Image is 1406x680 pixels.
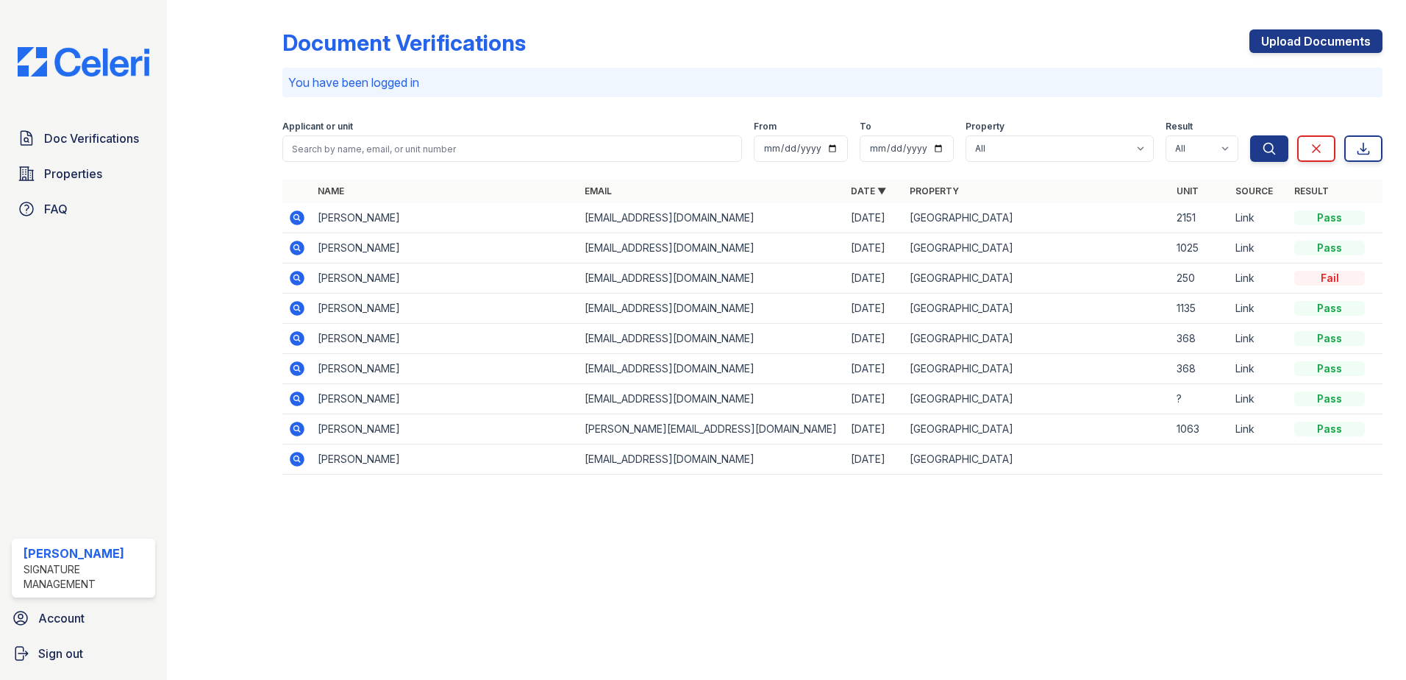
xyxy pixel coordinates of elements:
[12,194,155,224] a: FAQ
[904,203,1171,233] td: [GEOGRAPHIC_DATA]
[312,324,579,354] td: [PERSON_NAME]
[312,263,579,294] td: [PERSON_NAME]
[1230,414,1288,445] td: Link
[1294,301,1365,316] div: Pass
[1249,29,1382,53] a: Upload Documents
[12,159,155,188] a: Properties
[1177,185,1199,196] a: Unit
[904,263,1171,294] td: [GEOGRAPHIC_DATA]
[1294,331,1365,346] div: Pass
[845,384,904,414] td: [DATE]
[904,354,1171,384] td: [GEOGRAPHIC_DATA]
[282,135,742,162] input: Search by name, email, or unit number
[904,445,1171,475] td: [GEOGRAPHIC_DATA]
[312,414,579,445] td: [PERSON_NAME]
[860,121,871,132] label: To
[904,384,1171,414] td: [GEOGRAPHIC_DATA]
[579,414,846,445] td: [PERSON_NAME][EMAIL_ADDRESS][DOMAIN_NAME]
[904,233,1171,263] td: [GEOGRAPHIC_DATA]
[579,384,846,414] td: [EMAIL_ADDRESS][DOMAIN_NAME]
[904,414,1171,445] td: [GEOGRAPHIC_DATA]
[585,185,612,196] a: Email
[282,121,353,132] label: Applicant or unit
[1166,121,1193,132] label: Result
[1171,414,1230,445] td: 1063
[312,203,579,233] td: [PERSON_NAME]
[1171,324,1230,354] td: 368
[579,203,846,233] td: [EMAIL_ADDRESS][DOMAIN_NAME]
[1171,203,1230,233] td: 2151
[44,200,68,218] span: FAQ
[38,645,83,662] span: Sign out
[1294,271,1365,286] div: Fail
[1294,361,1365,376] div: Pass
[579,294,846,324] td: [EMAIL_ADDRESS][DOMAIN_NAME]
[1294,422,1365,436] div: Pass
[904,294,1171,324] td: [GEOGRAPHIC_DATA]
[910,185,959,196] a: Property
[1230,233,1288,263] td: Link
[754,121,777,132] label: From
[312,354,579,384] td: [PERSON_NAME]
[1294,392,1365,406] div: Pass
[845,324,904,354] td: [DATE]
[579,263,846,294] td: [EMAIL_ADDRESS][DOMAIN_NAME]
[6,603,161,633] a: Account
[1230,324,1288,354] td: Link
[1230,203,1288,233] td: Link
[845,263,904,294] td: [DATE]
[579,354,846,384] td: [EMAIL_ADDRESS][DOMAIN_NAME]
[6,47,161,77] img: CE_Logo_Blue-a8612792a0a2168367f1c8372b55b34899dd931a85d93a1a3d3e32e68fde9ad4.png
[6,639,161,668] a: Sign out
[845,445,904,475] td: [DATE]
[966,121,1004,132] label: Property
[1171,354,1230,384] td: 368
[845,414,904,445] td: [DATE]
[288,74,1377,91] p: You have been logged in
[1171,384,1230,414] td: ?
[851,185,886,196] a: Date ▼
[1294,185,1329,196] a: Result
[312,445,579,475] td: [PERSON_NAME]
[579,445,846,475] td: [EMAIL_ADDRESS][DOMAIN_NAME]
[1171,294,1230,324] td: 1135
[318,185,344,196] a: Name
[24,545,149,562] div: [PERSON_NAME]
[1230,263,1288,294] td: Link
[38,609,85,627] span: Account
[1294,210,1365,225] div: Pass
[282,29,526,56] div: Document Verifications
[845,233,904,263] td: [DATE]
[1171,233,1230,263] td: 1025
[845,294,904,324] td: [DATE]
[1235,185,1273,196] a: Source
[845,203,904,233] td: [DATE]
[1294,241,1365,255] div: Pass
[312,233,579,263] td: [PERSON_NAME]
[845,354,904,384] td: [DATE]
[312,384,579,414] td: [PERSON_NAME]
[1230,294,1288,324] td: Link
[312,294,579,324] td: [PERSON_NAME]
[1230,354,1288,384] td: Link
[579,233,846,263] td: [EMAIL_ADDRESS][DOMAIN_NAME]
[904,324,1171,354] td: [GEOGRAPHIC_DATA]
[44,130,139,147] span: Doc Verifications
[1230,384,1288,414] td: Link
[12,124,155,153] a: Doc Verifications
[24,562,149,592] div: Signature Management
[44,165,102,183] span: Properties
[579,324,846,354] td: [EMAIL_ADDRESS][DOMAIN_NAME]
[1171,263,1230,294] td: 250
